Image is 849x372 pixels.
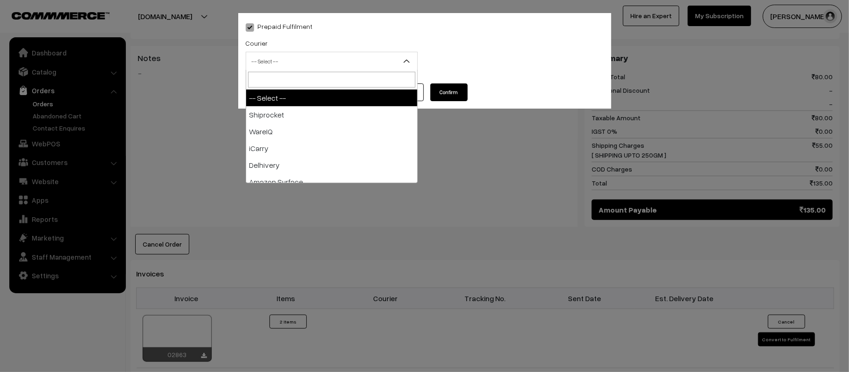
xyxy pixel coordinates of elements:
[246,123,417,140] li: WareIQ
[246,38,268,48] label: Courier
[246,90,417,106] li: -- Select --
[246,21,313,31] label: Prepaid Fulfilment
[246,140,417,157] li: iCarry
[246,52,418,70] span: -- Select --
[246,106,417,123] li: Shiprocket
[246,173,417,190] li: Amazon Surface
[246,53,417,69] span: -- Select --
[246,157,417,173] li: Delhivery
[430,83,468,101] button: Confirm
